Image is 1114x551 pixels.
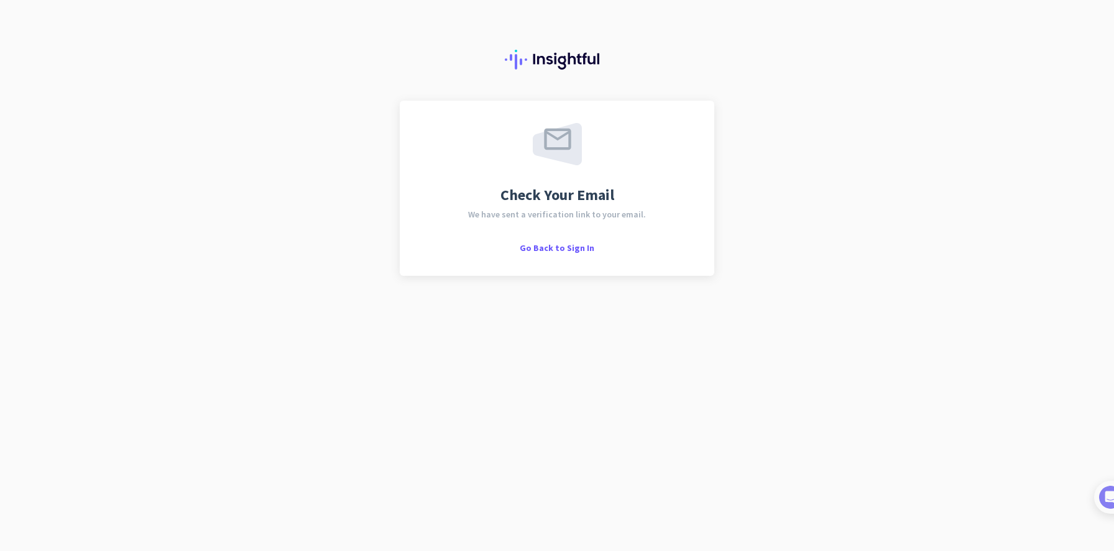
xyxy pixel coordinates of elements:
[520,242,594,253] span: Go Back to Sign In
[468,210,646,219] span: We have sent a verification link to your email.
[533,123,582,165] img: email-sent
[500,188,614,203] span: Check Your Email
[505,50,609,70] img: Insightful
